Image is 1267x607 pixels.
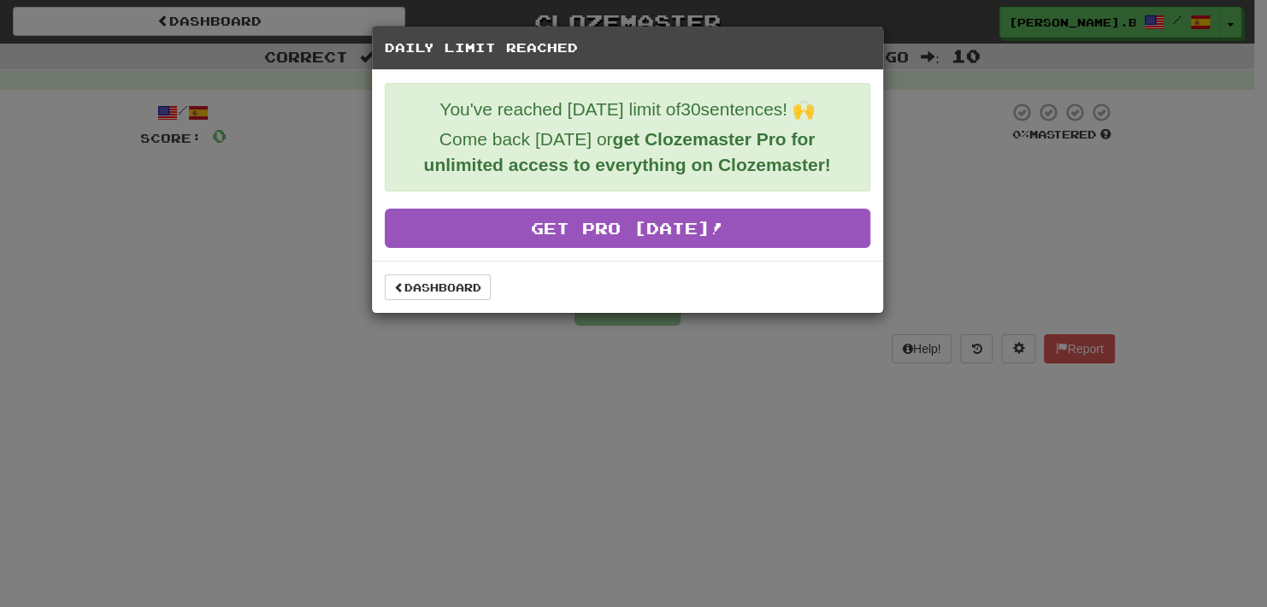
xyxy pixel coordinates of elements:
[385,209,870,248] a: Get Pro [DATE]!
[398,97,857,122] p: You've reached [DATE] limit of 30 sentences! 🙌
[423,129,830,174] strong: get Clozemaster Pro for unlimited access to everything on Clozemaster!
[385,39,870,56] h5: Daily Limit Reached
[385,274,491,300] a: Dashboard
[398,127,857,178] p: Come back [DATE] or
